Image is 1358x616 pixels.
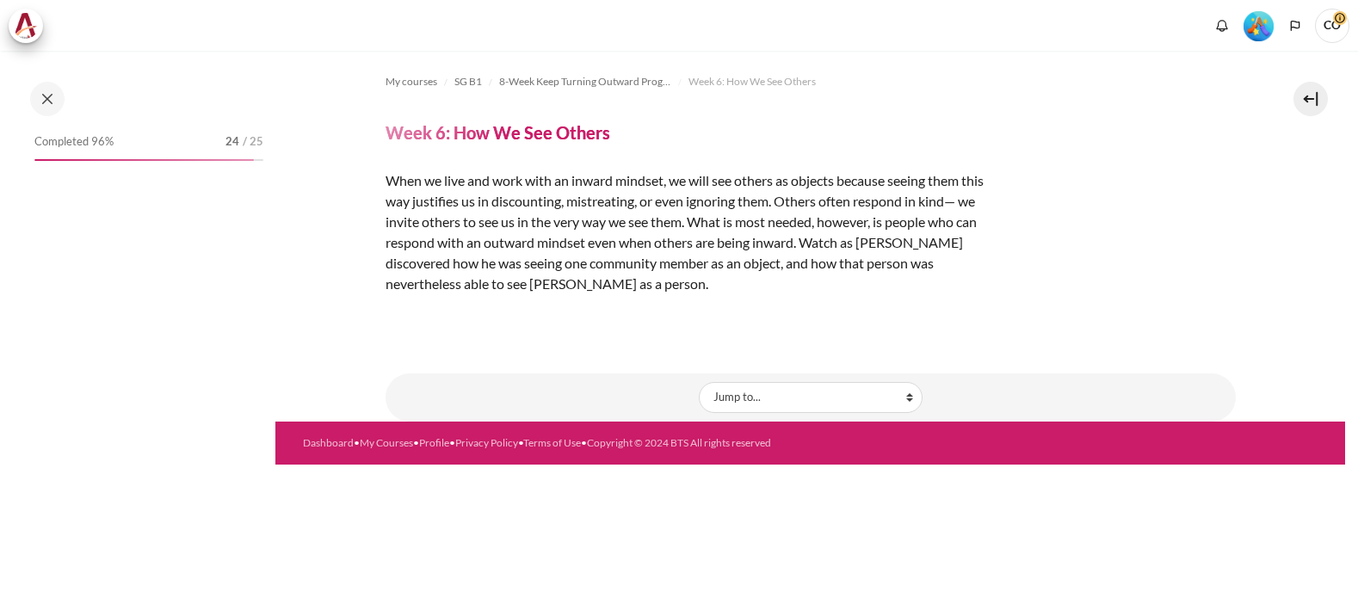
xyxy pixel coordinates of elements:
[1315,9,1349,43] a: User menu
[454,74,482,89] span: SG B1
[455,436,518,449] a: Privacy Policy
[34,133,114,151] span: Completed 96%
[386,74,437,89] span: My courses
[419,436,449,449] a: Profile
[1237,9,1281,41] a: Level #5
[499,71,671,92] a: 8-Week Keep Turning Outward Program
[587,436,771,449] a: Copyright © 2024 BTS All rights reserved
[386,170,988,294] p: When we live and work with an inward mindset, we will see others as objects because seeing them t...
[688,71,816,92] a: Week 6: How We See Others
[360,436,413,449] a: My Courses
[1244,11,1274,41] img: Level #5
[243,133,263,151] span: / 25
[303,436,354,449] a: Dashboard
[454,71,482,92] a: SG B1
[9,9,52,43] a: Architeck Architeck
[275,51,1345,422] section: Content
[688,74,816,89] span: Week 6: How We See Others
[1209,13,1235,39] div: Show notification window with no new notifications
[1282,13,1308,39] button: Languages
[303,435,861,451] div: • • • • •
[386,121,610,144] h4: Week 6: How We See Others
[386,68,1236,95] nav: Navigation bar
[1244,9,1274,41] div: Level #5
[386,71,437,92] a: My courses
[225,133,239,151] span: 24
[14,13,38,39] img: Architeck
[523,436,581,449] a: Terms of Use
[499,74,671,89] span: 8-Week Keep Turning Outward Program
[34,159,254,161] div: 96%
[1315,9,1349,43] span: CO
